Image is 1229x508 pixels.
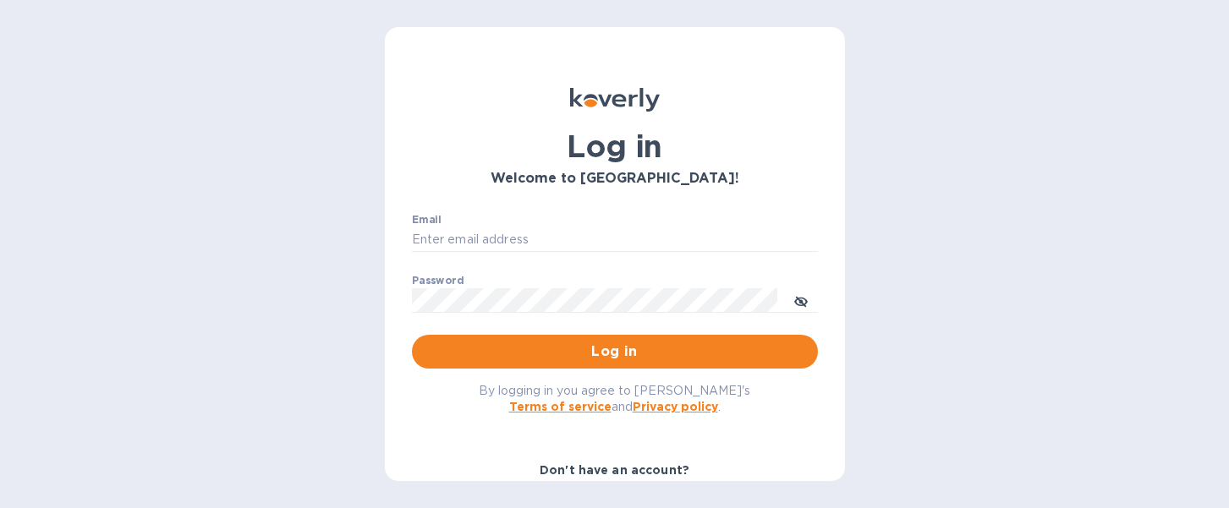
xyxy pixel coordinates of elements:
h1: Log in [412,128,818,164]
a: Terms of service [509,400,612,413]
b: Don't have an account? [540,463,689,477]
span: Log in [425,341,804,362]
label: Email [412,215,442,225]
button: Log in [412,335,818,369]
label: Password [412,276,464,286]
input: Enter email address [412,227,818,253]
button: toggle password visibility [784,283,818,317]
a: Privacy policy [633,400,718,413]
h3: Welcome to [GEOGRAPHIC_DATA]! [412,171,818,187]
span: By logging in you agree to [PERSON_NAME]'s and . [479,384,750,413]
img: Koverly [570,88,660,112]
